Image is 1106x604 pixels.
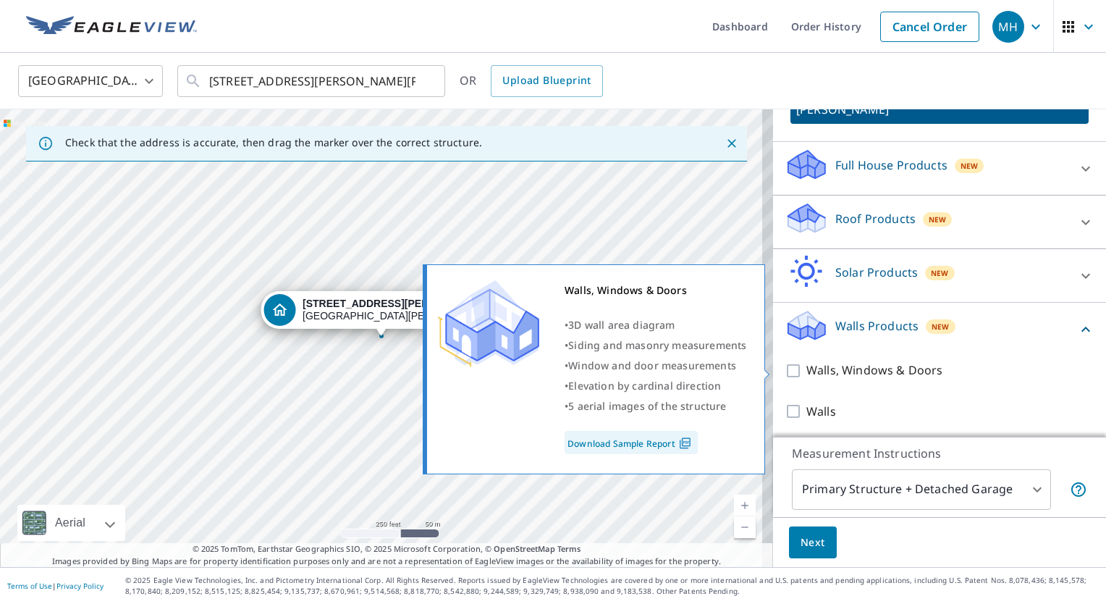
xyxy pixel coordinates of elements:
[734,516,756,538] a: Current Level 17, Zoom Out
[438,280,539,367] img: Premium
[65,136,482,149] p: Check that the address is accurate, then drag the marker over the correct structure.
[932,321,950,332] span: New
[801,534,825,552] span: Next
[565,376,746,396] div: •
[789,527,837,559] button: Next
[880,12,979,42] a: Cancel Order
[568,379,721,393] span: Elevation by cardinal direction
[494,543,554,554] a: OpenStreetMap
[565,315,746,335] div: •
[785,148,1094,189] div: Full House ProductsNew
[806,403,836,421] p: Walls
[675,437,695,450] img: Pdf Icon
[992,11,1024,43] div: MH
[961,160,979,172] span: New
[792,469,1051,510] div: Primary Structure + Detached Garage
[835,210,916,227] p: Roof Products
[565,280,746,301] div: Walls, Windows & Doors
[565,396,746,416] div: •
[835,317,919,335] p: Walls Products
[929,214,947,225] span: New
[565,431,698,454] a: Download Sample Report
[7,581,52,591] a: Terms of Use
[303,298,489,309] strong: [STREET_ADDRESS][PERSON_NAME]
[568,318,675,332] span: 3D wall area diagram
[193,543,581,555] span: © 2025 TomTom, Earthstar Geographics SIO, © 2025 Microsoft Corporation, ©
[7,582,104,590] p: |
[568,338,746,352] span: Siding and masonry measurements
[51,505,90,541] div: Aerial
[734,495,756,516] a: Current Level 17, Zoom In
[502,72,591,90] span: Upload Blueprint
[568,358,736,372] span: Window and door measurements
[261,291,502,336] div: Dropped pin, building 1, Residential property, 96 Jacobs Creek Ct Saint Charles, MO 63304
[792,445,1087,462] p: Measurement Instructions
[209,61,415,101] input: Search by address or latitude-longitude
[557,543,581,554] a: Terms
[785,255,1094,296] div: Solar ProductsNew
[835,264,918,281] p: Solar Products
[722,134,741,153] button: Close
[17,505,125,541] div: Aerial
[26,16,197,38] img: EV Logo
[491,65,602,97] a: Upload Blueprint
[806,361,942,379] p: Walls, Windows & Doors
[303,298,491,322] div: [GEOGRAPHIC_DATA][PERSON_NAME]
[125,575,1099,597] p: © 2025 Eagle View Technologies, Inc. and Pictometry International Corp. All Rights Reserved. Repo...
[18,61,163,101] div: [GEOGRAPHIC_DATA]
[785,201,1094,243] div: Roof ProductsNew
[785,309,1094,350] div: Walls ProductsNew
[565,356,746,376] div: •
[565,335,746,356] div: •
[835,156,947,174] p: Full House Products
[460,65,603,97] div: OR
[931,267,949,279] span: New
[1070,481,1087,498] span: Your report will include the primary structure and a detached garage if one exists.
[568,399,726,413] span: 5 aerial images of the structure
[56,581,104,591] a: Privacy Policy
